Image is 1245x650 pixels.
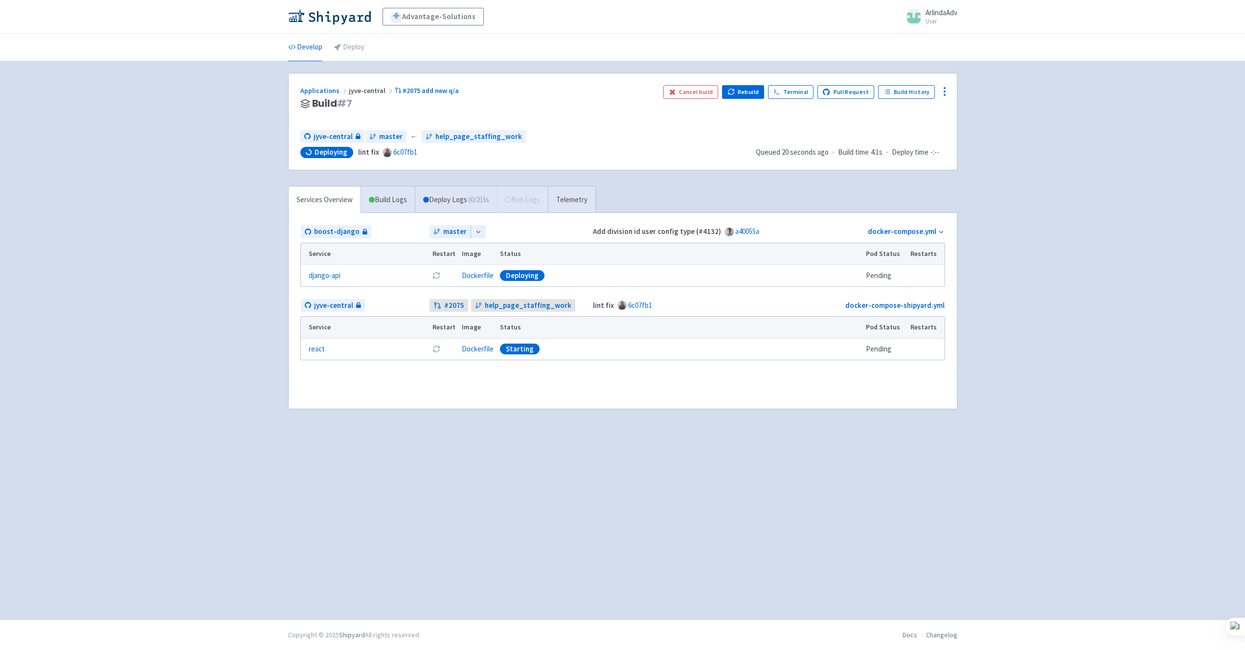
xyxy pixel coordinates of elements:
a: docker-compose.yml [868,227,936,236]
strong: # 2075 [444,300,464,311]
span: master [379,131,403,142]
a: Telemetry [548,186,595,213]
span: Build time [838,147,869,158]
button: Rebuild [722,85,764,99]
span: ← [410,131,418,142]
span: ArlindaAdv [926,8,957,17]
th: Pod Status [862,243,907,265]
img: Shipyard logo [288,9,371,24]
a: Advantage-Solutions [383,8,484,25]
div: Starting [500,344,540,354]
a: Build History [878,85,935,99]
th: Status [497,317,862,338]
a: help_page_staffing_work [471,299,575,312]
a: 6c07fb1 [393,147,417,157]
span: Deploy time [892,147,928,158]
a: help_page_staffing_work [422,130,526,143]
th: Image [458,243,497,265]
a: jyve-central [300,130,364,143]
a: master [365,130,407,143]
a: Build Logs [361,186,415,213]
a: Terminal [768,85,814,99]
a: boost-django [301,225,371,238]
strong: Add division id user config type (#4132) [593,227,721,236]
th: Restarts [907,243,944,265]
a: django-api [309,270,340,281]
a: Deploy [334,34,364,61]
a: Changelog [926,630,957,639]
th: Service [301,243,430,265]
button: Restart pod [432,272,440,279]
span: jyve-central [314,300,353,311]
span: help_page_staffing_work [485,300,571,311]
a: Develop [288,34,322,61]
a: Dockerfile [462,271,494,280]
button: Cancel build [663,85,719,99]
div: Copyright © 2025 All rights reserved. [288,630,421,640]
a: 6c07fb1 [628,301,652,310]
a: a40055a [735,227,759,236]
span: boost-django [314,226,360,237]
span: 4.1s [871,147,883,158]
th: Restarts [907,317,944,338]
span: Queued [756,147,829,157]
div: Deploying [500,270,544,281]
div: · · [756,147,945,158]
span: jyve-central [349,86,395,95]
td: Pending [862,338,907,360]
a: Dockerfile [462,344,494,353]
a: Shipyard [339,630,365,639]
th: Restart [430,243,459,265]
a: react [309,344,325,355]
button: Restart pod [432,345,440,353]
a: Applications [300,86,349,95]
th: Pod Status [862,317,907,338]
a: master [430,225,471,238]
span: # 7 [337,96,352,110]
time: 20 seconds ago [782,147,829,157]
span: jyve-central [314,131,353,142]
span: help_page_staffing_work [435,131,522,142]
span: ( 0 / 2 ) 3s [469,194,489,206]
td: Pending [862,265,907,286]
a: Docs [903,630,917,639]
strong: lint fix [593,301,614,310]
th: Status [497,243,862,265]
a: #2075 [430,299,468,312]
span: Deploying [315,147,347,157]
span: -:-- [930,147,939,158]
th: Restart [430,317,459,338]
a: ArlindaAdv User [900,9,957,24]
th: Service [301,317,430,338]
a: #2075 add new q/a [395,86,461,95]
a: Pull Request [817,85,875,99]
a: docker-compose-shipyard.yml [845,301,945,310]
a: jyve-central [301,299,365,312]
strong: lint fix [358,147,379,157]
a: Services Overview [289,186,361,213]
a: Deploy Logs (0/2)3s [415,186,497,213]
small: User [926,18,957,24]
span: master [443,226,467,237]
th: Image [458,317,497,338]
span: Build [312,98,352,109]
